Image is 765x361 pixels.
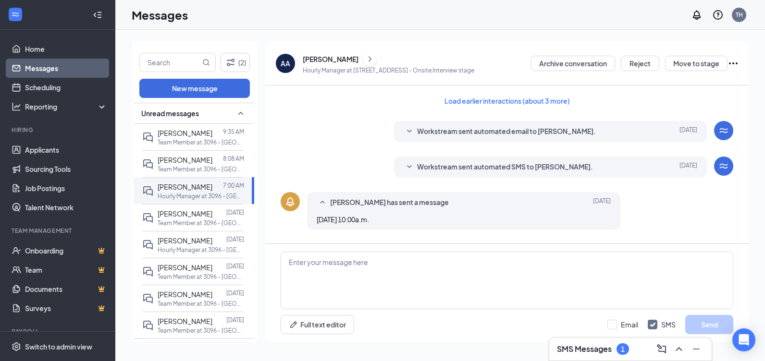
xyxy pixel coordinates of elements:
div: Open Intercom Messenger [732,328,755,351]
p: 7:00 AM [223,181,244,190]
svg: ChevronRight [365,53,375,65]
svg: DoubleChat [142,239,154,251]
svg: Analysis [12,102,21,111]
div: TH [736,11,743,19]
svg: SmallChevronDown [404,161,415,173]
div: AA [281,59,290,68]
p: Team Member at 3096 - [GEOGRAPHIC_DATA], [GEOGRAPHIC_DATA] [158,326,244,335]
span: [DATE] [679,126,697,137]
p: [DATE] [226,208,244,217]
h1: Messages [132,7,188,23]
span: [PERSON_NAME] [158,129,212,137]
svg: Collapse [93,10,102,20]
svg: DoubleChat [142,132,154,143]
svg: ChevronUp [673,343,685,355]
p: [DATE] [226,235,244,243]
span: Workstream sent automated SMS to [PERSON_NAME]. [417,161,593,173]
svg: Filter [225,57,236,68]
span: [PERSON_NAME] [158,209,212,218]
p: 9:35 AM [223,128,244,136]
svg: Minimize [691,343,702,355]
input: Search [140,53,200,72]
svg: DoubleChat [142,185,154,197]
a: SurveysCrown [25,299,107,318]
button: ChevronUp [671,341,687,357]
span: [PERSON_NAME] [158,156,212,164]
svg: WorkstreamLogo [11,10,20,19]
div: Switch to admin view [25,342,92,351]
button: Move to stage [665,56,728,71]
button: ChevronRight [363,52,377,66]
p: Hourly Manager at 3096 - [GEOGRAPHIC_DATA], [GEOGRAPHIC_DATA] [158,246,244,254]
p: [DATE] [226,289,244,297]
svg: SmallChevronUp [235,108,247,119]
svg: ComposeMessage [656,343,667,355]
button: Send [685,315,733,334]
p: Hourly Manager at [STREET_ADDRESS] - Onsite Interview stage [303,66,474,74]
svg: DoubleChat [142,266,154,277]
span: [PERSON_NAME] has sent a message [330,197,449,208]
div: [PERSON_NAME] [303,54,358,64]
svg: Settings [12,342,21,351]
svg: DoubleChat [142,158,154,170]
span: [DATE] [593,197,611,208]
button: Filter (2) [221,53,250,72]
a: OnboardingCrown [25,241,107,260]
p: Team Member at 3096 - [GEOGRAPHIC_DATA], [GEOGRAPHIC_DATA] [158,138,244,146]
div: Payroll [12,327,105,336]
a: Scheduling [25,78,107,97]
svg: SmallChevronUp [317,197,328,208]
p: [DATE] [226,316,244,324]
a: DocumentsCrown [25,279,107,299]
span: Workstream sent automated email to [PERSON_NAME]. [417,126,596,137]
button: ComposeMessage [654,341,669,357]
button: Archive conversation [531,56,615,71]
div: Reporting [25,102,108,111]
p: Team Member at 3096 - [GEOGRAPHIC_DATA], [GEOGRAPHIC_DATA] [158,273,244,281]
p: Team Member at 3096 - [GEOGRAPHIC_DATA], [GEOGRAPHIC_DATA] [158,300,244,308]
span: Unread messages [141,108,199,118]
svg: Notifications [691,9,703,21]
div: 1 [621,345,625,353]
svg: MagnifyingGlass [202,59,210,66]
svg: WorkstreamLogo [718,160,729,172]
span: [PERSON_NAME] [158,290,212,299]
svg: DoubleChat [142,293,154,304]
span: [DATE] 10:00a.m. [317,215,369,224]
button: Minimize [689,341,704,357]
h3: SMS Messages [557,344,612,354]
p: Team Member at 3096 - [GEOGRAPHIC_DATA], [GEOGRAPHIC_DATA] [158,165,244,173]
span: [PERSON_NAME] [158,236,212,245]
p: Team Member at 3096 - [GEOGRAPHIC_DATA], [GEOGRAPHIC_DATA] [158,219,244,227]
svg: Ellipses [728,58,739,69]
button: New message [139,79,250,98]
span: [PERSON_NAME] [158,182,212,191]
p: Hourly Manager at 3096 - [GEOGRAPHIC_DATA], [GEOGRAPHIC_DATA] [158,192,244,200]
svg: QuestionInfo [712,9,724,21]
svg: DoubleChat [142,320,154,331]
svg: Pen [289,320,298,329]
span: [DATE] [679,161,697,173]
svg: SmallChevronDown [404,126,415,137]
svg: WorkstreamLogo [718,125,729,136]
p: 8:08 AM [223,155,244,163]
p: [DATE] [226,262,244,270]
div: Hiring [12,126,105,134]
button: Full text editorPen [281,315,354,334]
button: Load earlier interactions (about 3 more) [436,93,578,108]
a: Messages [25,59,107,78]
a: Home [25,39,107,59]
a: Sourcing Tools [25,159,107,179]
a: Talent Network [25,198,107,217]
svg: DoubleChat [142,212,154,224]
button: Reject [621,56,659,71]
a: TeamCrown [25,260,107,279]
a: Job Postings [25,179,107,198]
div: Team Management [12,227,105,235]
a: Applicants [25,140,107,159]
span: [PERSON_NAME] [158,317,212,325]
span: [PERSON_NAME] [158,263,212,272]
svg: Bell [284,196,296,207]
